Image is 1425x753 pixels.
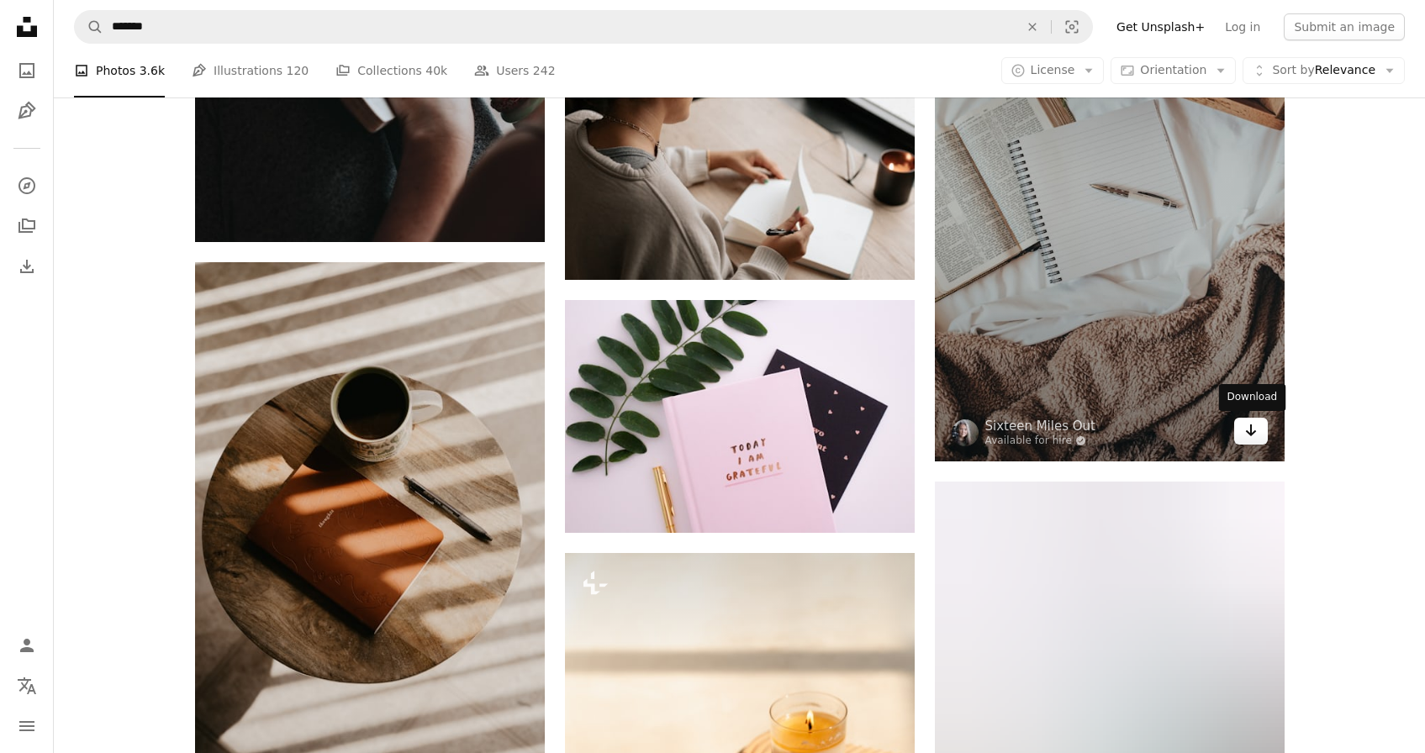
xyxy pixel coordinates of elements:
span: 40k [425,61,447,80]
span: License [1031,63,1075,76]
a: Collections 40k [335,44,447,97]
button: License [1001,57,1105,84]
span: 242 [533,61,556,80]
a: Home — Unsplash [10,10,44,47]
button: Submit an image [1284,13,1405,40]
a: Get Unsplash+ [1106,13,1215,40]
span: Sort by [1272,63,1314,76]
a: Available for hire [985,434,1095,448]
a: a woman sitting at a table with a book and headphones [565,132,915,147]
span: Orientation [1140,63,1206,76]
a: Download [1234,418,1268,445]
a: Sixteen Miles Out [985,418,1095,434]
button: Menu [10,709,44,743]
button: Orientation [1111,57,1236,84]
a: white notebook on white textile [935,191,1285,206]
a: Explore [10,169,44,203]
a: a cup of coffee and a notebook on a table [195,517,545,532]
img: Go to Sixteen Miles Out's profile [952,419,979,446]
form: Find visuals sitewide [74,10,1093,44]
span: 120 [287,61,309,80]
button: Search Unsplash [75,11,103,43]
span: Relevance [1272,62,1375,79]
a: Log in [1215,13,1270,40]
a: selective focus photography of black pen on book [935,735,1285,750]
a: Download History [10,250,44,283]
a: Collections [10,209,44,243]
button: Visual search [1052,11,1092,43]
img: Today I am Grateful book [565,300,915,533]
button: Clear [1014,11,1051,43]
button: Sort byRelevance [1243,57,1405,84]
a: Illustrations 120 [192,44,309,97]
a: Photos [10,54,44,87]
a: Illustrations [10,94,44,128]
a: Today I am Grateful book [565,408,915,424]
a: Log in / Sign up [10,629,44,662]
button: Language [10,669,44,703]
div: Download [1219,384,1286,411]
a: Users 242 [474,44,555,97]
